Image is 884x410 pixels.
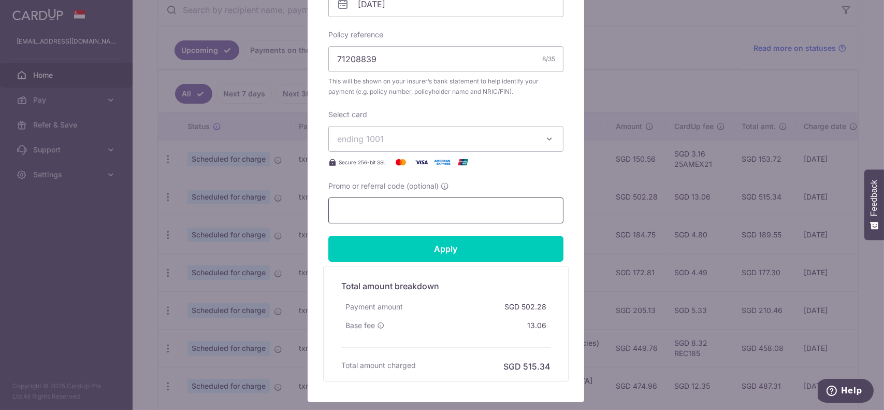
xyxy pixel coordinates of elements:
img: American Express [432,156,453,168]
div: SGD 502.28 [500,298,550,316]
iframe: Opens a widget where you can find more information [818,379,874,405]
div: 13.06 [523,316,550,335]
div: 8/35 [542,54,555,64]
span: Secure 256-bit SSL [339,158,386,166]
h5: Total amount breakdown [341,280,550,292]
h6: Total amount charged [341,360,416,371]
div: Payment amount [341,298,407,316]
span: Promo or referral code (optional) [328,181,439,191]
span: This will be shown on your insurer’s bank statement to help identify your payment (e.g. policy nu... [328,76,563,97]
label: Select card [328,109,367,120]
span: Feedback [869,180,879,216]
img: Mastercard [390,156,411,168]
button: ending 1001 [328,126,563,152]
span: ending 1001 [337,134,384,144]
span: Base fee [345,320,375,331]
label: Policy reference [328,30,383,40]
img: Visa [411,156,432,168]
input: Apply [328,236,563,262]
h6: SGD 515.34 [503,360,550,373]
button: Feedback - Show survey [864,169,884,240]
img: UnionPay [453,156,473,168]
